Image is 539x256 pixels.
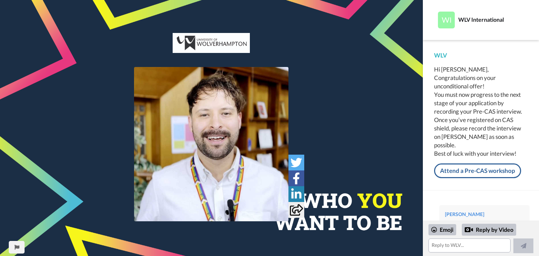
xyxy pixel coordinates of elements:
img: Profile Image [438,12,455,28]
a: Attend a Pre-CAS workshop [434,163,521,178]
img: 9dfb7d97-2856-4181-85e0-e99e13665e2b-thumb.jpg [134,67,288,221]
div: [PERSON_NAME] [445,211,524,218]
div: Reply by Video [465,225,473,234]
div: Reply by Video [462,224,516,236]
div: Hi [PERSON_NAME], Congratulations on your unconditional offer! You must now progress to the next ... [434,65,528,158]
div: Emoji [428,224,456,235]
div: WLV [434,51,528,60]
img: c0db3496-36db-47dd-bc5f-9f3a1f8391a7 [173,33,250,53]
div: WLV International [458,16,527,23]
